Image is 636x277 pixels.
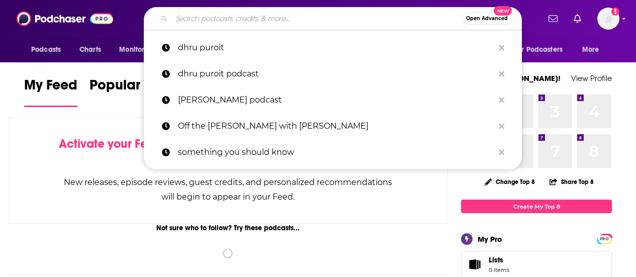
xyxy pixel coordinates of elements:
span: Lists [489,255,509,264]
span: Popular Feed [89,76,175,100]
div: by following Podcasts, Creators, Lists, and other Users! [59,137,397,166]
a: Off the [PERSON_NAME] with [PERSON_NAME] [144,113,522,139]
p: Off the Cupp with S.E. Cupp [178,113,494,139]
button: Change Top 8 [479,175,541,188]
span: Open Advanced [466,16,508,21]
span: Lists [465,257,485,271]
p: rachel hollis podcast [178,87,494,113]
div: Search podcasts, credits, & more... [144,7,522,30]
button: open menu [508,40,577,59]
p: dhru puroit podcast [178,61,494,87]
span: Activate your Feed [59,136,162,151]
button: Open AdvancedNew [462,13,512,25]
a: Show notifications dropdown [570,10,585,27]
button: open menu [112,40,168,59]
a: dhru puroit podcast [144,61,522,87]
button: open menu [24,40,74,59]
div: New releases, episode reviews, guest credits, and personalized recommendations will begin to appe... [59,175,397,204]
a: Popular Feed [89,76,175,107]
a: something you should know [144,139,522,165]
a: View Profile [571,73,612,83]
a: PRO [598,235,610,242]
span: Podcasts [31,43,61,57]
p: dhru puroit [178,35,494,61]
div: My Pro [478,234,502,244]
a: My Feed [24,76,77,107]
span: New [494,6,512,16]
p: something you should know [178,139,494,165]
button: open menu [575,40,612,59]
span: More [582,43,599,57]
span: Charts [79,43,101,57]
span: PRO [598,235,610,243]
div: Not sure who to follow? Try these podcasts... [8,224,448,232]
a: Show notifications dropdown [544,10,562,27]
img: User Profile [597,8,619,30]
input: Search podcasts, credits, & more... [171,11,462,27]
a: Create My Top 8 [461,200,612,213]
span: Logged in as lilifeinberg [597,8,619,30]
span: My Feed [24,76,77,100]
button: Show profile menu [597,8,619,30]
a: dhru puroit [144,35,522,61]
span: For Podcasters [514,43,563,57]
span: Lists [489,255,503,264]
span: Monitoring [119,43,155,57]
span: 0 items [489,266,509,273]
img: Podchaser - Follow, Share and Rate Podcasts [17,9,113,28]
a: Charts [73,40,107,59]
svg: Add a profile image [611,8,619,16]
a: [PERSON_NAME] podcast [144,87,522,113]
button: Share Top 8 [549,172,594,192]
